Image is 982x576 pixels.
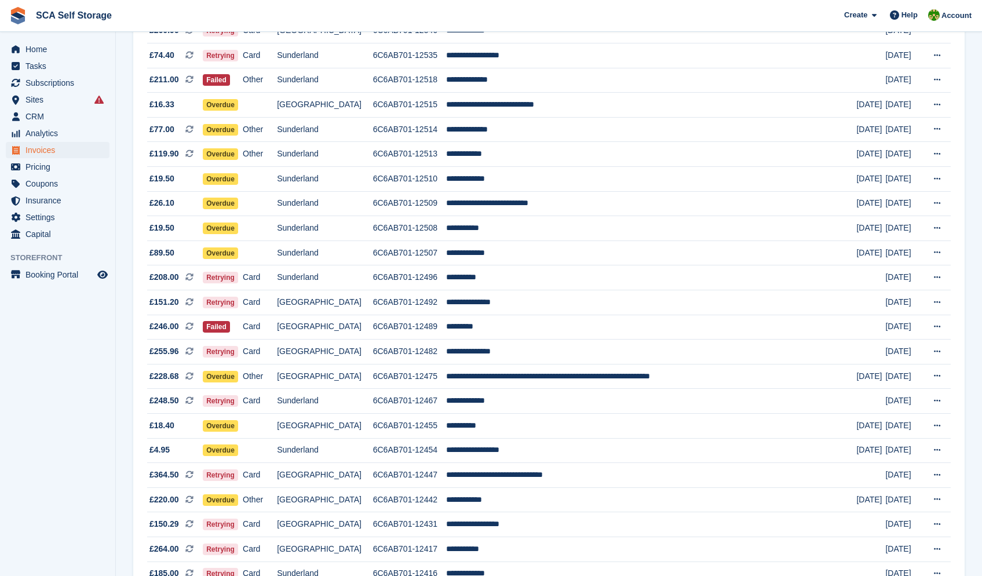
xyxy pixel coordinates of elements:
[373,191,446,216] td: 6C6AB701-12509
[203,124,238,136] span: Overdue
[149,99,174,111] span: £16.33
[885,93,923,118] td: [DATE]
[885,191,923,216] td: [DATE]
[243,117,277,142] td: Other
[94,95,104,104] i: Smart entry sync failures have occurred
[6,176,109,192] a: menu
[25,58,95,74] span: Tasks
[373,117,446,142] td: 6C6AB701-12514
[373,537,446,562] td: 6C6AB701-12417
[277,290,373,315] td: [GEOGRAPHIC_DATA]
[149,197,174,209] span: £26.10
[6,108,109,125] a: menu
[885,167,923,192] td: [DATE]
[928,9,940,21] img: Sam Chapman
[277,216,373,241] td: Sunderland
[856,216,885,241] td: [DATE]
[6,267,109,283] a: menu
[203,74,230,86] span: Failed
[885,438,923,463] td: [DATE]
[243,537,277,562] td: Card
[203,519,238,530] span: Retrying
[203,198,238,209] span: Overdue
[149,148,179,160] span: £119.90
[25,159,95,175] span: Pricing
[149,543,179,555] span: £264.00
[373,413,446,438] td: 6C6AB701-12455
[277,315,373,340] td: [GEOGRAPHIC_DATA]
[856,413,885,438] td: [DATE]
[277,142,373,167] td: Sunderland
[885,240,923,265] td: [DATE]
[243,43,277,68] td: Card
[96,268,109,282] a: Preview store
[277,340,373,364] td: [GEOGRAPHIC_DATA]
[25,176,95,192] span: Coupons
[6,159,109,175] a: menu
[856,167,885,192] td: [DATE]
[10,252,115,264] span: Storefront
[373,364,446,389] td: 6C6AB701-12475
[277,240,373,265] td: Sunderland
[203,99,238,111] span: Overdue
[25,142,95,158] span: Invoices
[6,75,109,91] a: menu
[277,487,373,512] td: [GEOGRAPHIC_DATA]
[277,93,373,118] td: [GEOGRAPHIC_DATA]
[25,267,95,283] span: Booking Portal
[885,389,923,414] td: [DATE]
[885,68,923,93] td: [DATE]
[277,537,373,562] td: [GEOGRAPHIC_DATA]
[149,271,179,283] span: £208.00
[277,463,373,488] td: [GEOGRAPHIC_DATA]
[277,265,373,290] td: Sunderland
[149,296,179,308] span: £151.20
[149,49,174,61] span: £74.40
[149,420,174,432] span: £18.40
[243,512,277,537] td: Card
[149,173,174,185] span: £19.50
[203,371,238,382] span: Overdue
[941,10,972,21] span: Account
[243,142,277,167] td: Other
[885,117,923,142] td: [DATE]
[373,315,446,340] td: 6C6AB701-12489
[203,223,238,234] span: Overdue
[203,346,238,358] span: Retrying
[885,340,923,364] td: [DATE]
[149,247,174,259] span: £89.50
[25,108,95,125] span: CRM
[373,68,446,93] td: 6C6AB701-12518
[9,7,27,24] img: stora-icon-8386f47178a22dfd0bd8f6a31ec36ba5ce8667c1dd55bd0f319d3a0aa187defe.svg
[856,142,885,167] td: [DATE]
[243,389,277,414] td: Card
[885,290,923,315] td: [DATE]
[31,6,116,25] a: SCA Self Storage
[243,68,277,93] td: Other
[149,222,174,234] span: £19.50
[885,537,923,562] td: [DATE]
[25,226,95,242] span: Capital
[243,364,277,389] td: Other
[885,413,923,438] td: [DATE]
[149,469,179,481] span: £364.50
[6,226,109,242] a: menu
[25,192,95,209] span: Insurance
[203,297,238,308] span: Retrying
[373,389,446,414] td: 6C6AB701-12467
[149,320,179,333] span: £246.00
[25,209,95,225] span: Settings
[373,240,446,265] td: 6C6AB701-12507
[243,487,277,512] td: Other
[373,216,446,241] td: 6C6AB701-12508
[149,518,179,530] span: £150.29
[373,290,446,315] td: 6C6AB701-12492
[203,321,230,333] span: Failed
[277,438,373,463] td: Sunderland
[6,58,109,74] a: menu
[885,512,923,537] td: [DATE]
[149,395,179,407] span: £248.50
[373,438,446,463] td: 6C6AB701-12454
[885,487,923,512] td: [DATE]
[243,315,277,340] td: Card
